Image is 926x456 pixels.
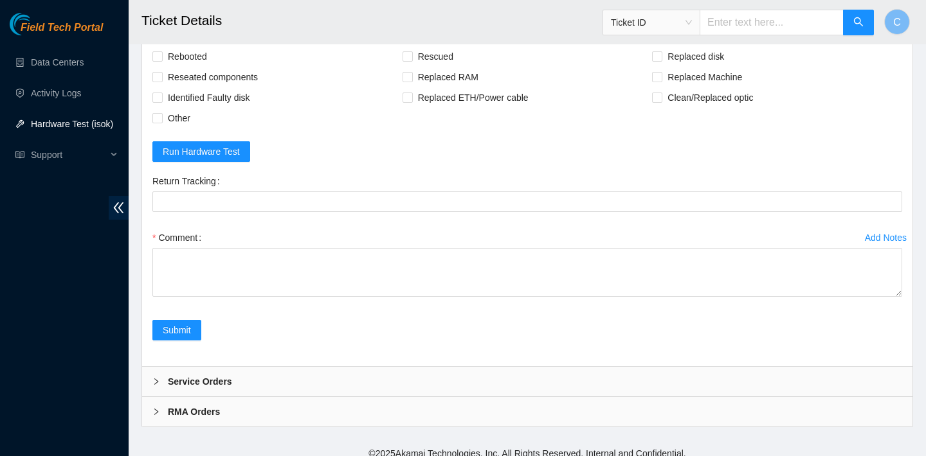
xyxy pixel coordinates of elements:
span: Support [31,142,107,168]
div: Service Orders [142,367,912,396]
input: Enter text here... [700,10,844,35]
img: Akamai Technologies [10,13,65,35]
span: Field Tech Portal [21,22,103,34]
span: Reseated components [163,67,263,87]
textarea: Comment [152,248,902,297]
a: Activity Logs [31,88,82,98]
span: Replaced disk [662,46,729,67]
span: Identified Faulty disk [163,87,255,108]
span: Run Hardware Test [163,145,240,159]
span: Submit [163,323,191,337]
button: Add Notes [864,227,907,248]
b: Service Orders [168,374,232,389]
span: Replaced RAM [413,67,484,87]
span: Ticket ID [611,13,692,32]
button: Run Hardware Test [152,141,250,162]
span: Other [163,108,195,128]
span: right [152,408,160,416]
div: RMA Orders [142,397,912,426]
span: double-left [109,196,129,220]
span: Replaced Machine [662,67,747,87]
span: search [853,17,864,29]
a: Hardware Test (isok) [31,119,113,129]
a: Data Centers [31,57,84,67]
div: Add Notes [865,233,907,242]
span: Rescued [413,46,458,67]
label: Comment [152,227,206,248]
label: Return Tracking [152,171,225,191]
input: Return Tracking [152,191,902,212]
button: search [843,10,874,35]
span: Replaced ETH/Power cable [413,87,534,108]
a: Akamai TechnologiesField Tech Portal [10,23,103,40]
span: C [893,14,901,30]
span: right [152,378,160,385]
button: C [884,9,910,35]
span: Rebooted [163,46,212,67]
button: Submit [152,320,201,340]
b: RMA Orders [168,405,220,419]
span: Clean/Replaced optic [662,87,758,108]
span: read [15,150,24,159]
